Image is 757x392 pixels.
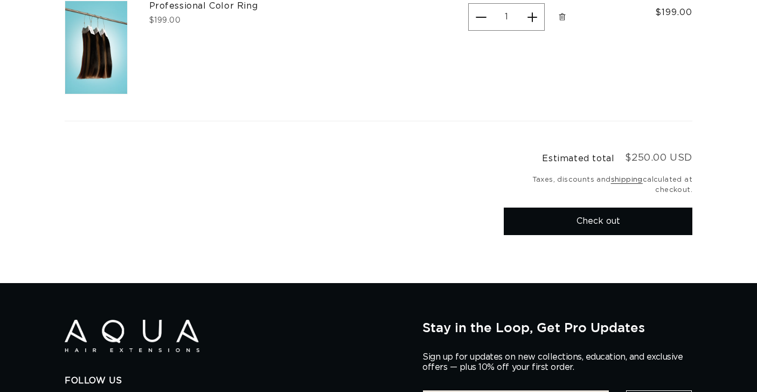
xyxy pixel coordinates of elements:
[542,154,614,163] h2: Estimated total
[625,153,692,163] p: $250.00 USD
[636,6,692,19] span: $199.00
[493,3,520,31] input: Quantity for Professional Color Ring
[422,320,692,335] h2: Stay in the Loop, Get Pro Updates
[611,176,643,183] a: shipping
[149,15,311,26] div: $199.00
[504,175,692,196] small: Taxes, discounts and calculated at checkout.
[65,375,406,387] h2: Follow Us
[65,320,199,353] img: Aqua Hair Extensions
[422,352,692,373] p: Sign up for updates on new collections, education, and exclusive offers — plus 10% off your first...
[553,1,572,33] a: Remove Professional Color Ring
[504,208,692,235] button: Check out
[149,1,311,12] a: Professional Color Ring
